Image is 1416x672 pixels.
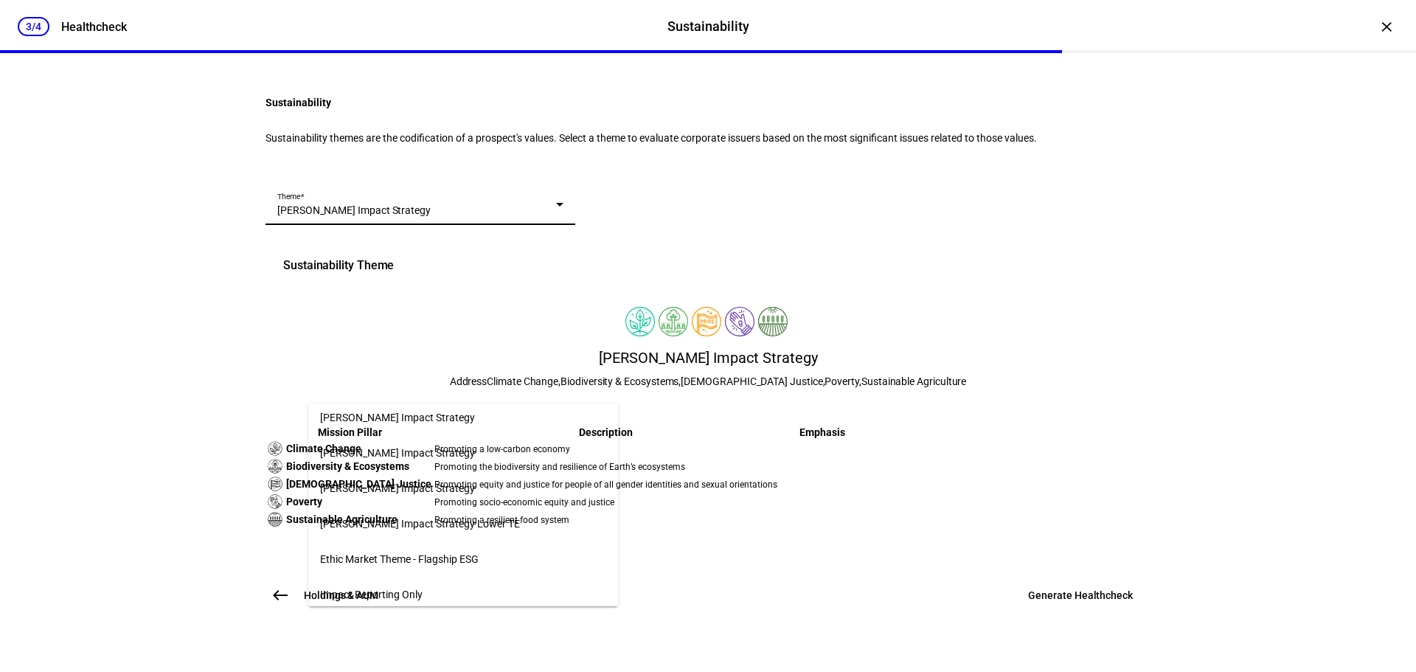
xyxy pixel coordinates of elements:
[320,412,475,423] span: [PERSON_NAME] Impact Strategy
[320,482,475,494] span: [PERSON_NAME] Impact Strategy
[320,589,423,600] span: Impact Reporting Only
[320,553,479,565] span: Ethic Market Theme - Flagship ESG
[320,518,520,530] span: [PERSON_NAME] Impact Strategy Lower TE
[320,447,475,459] span: [PERSON_NAME] Impact Strategy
